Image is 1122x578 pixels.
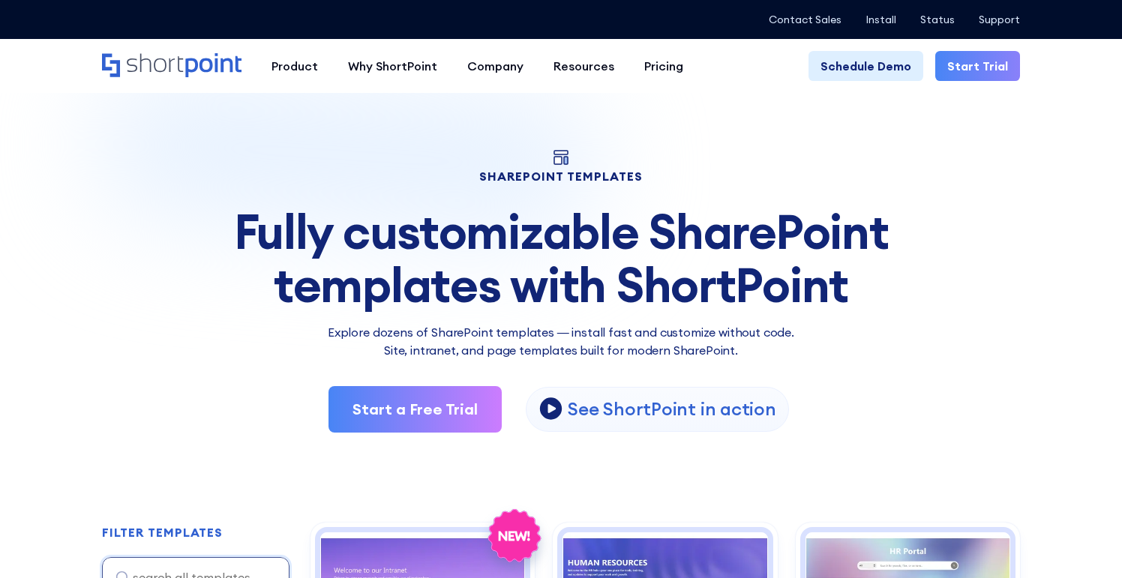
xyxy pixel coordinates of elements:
h2: FILTER TEMPLATES [102,526,223,540]
p: Explore dozens of SharePoint templates — install fast and customize without code. Site, intranet,... [102,323,1020,359]
a: Resources [538,51,629,81]
a: Start a Free Trial [328,386,502,433]
a: Product [256,51,333,81]
a: Why ShortPoint [333,51,452,81]
a: Pricing [629,51,698,81]
h1: SHAREPOINT TEMPLATES [102,171,1020,181]
div: Fully customizable SharePoint templates with ShortPoint [102,205,1020,311]
a: open lightbox [526,387,788,432]
div: Resources [553,57,614,75]
a: Contact Sales [769,13,841,25]
a: Status [920,13,955,25]
a: Start Trial [935,51,1020,81]
a: Home [102,53,241,79]
div: Product [271,57,318,75]
div: Why ShortPoint [348,57,437,75]
a: Schedule Demo [808,51,923,81]
div: Company [467,57,523,75]
a: Install [865,13,896,25]
a: Support [979,13,1020,25]
a: Company [452,51,538,81]
div: Pricing [644,57,683,75]
p: See ShortPoint in action [568,397,775,421]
